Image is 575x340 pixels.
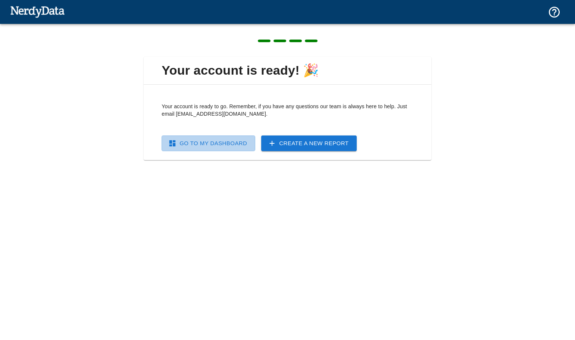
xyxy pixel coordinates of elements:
button: Support and Documentation [543,1,565,23]
a: Go To My Dashboard [162,135,255,151]
p: Your account is ready to go. Remember, if you have any questions our team is always here to help.... [162,103,413,118]
img: NerdyData.com [10,4,65,19]
a: Create a New Report [261,135,357,151]
span: Your account is ready! 🎉 [150,63,425,78]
